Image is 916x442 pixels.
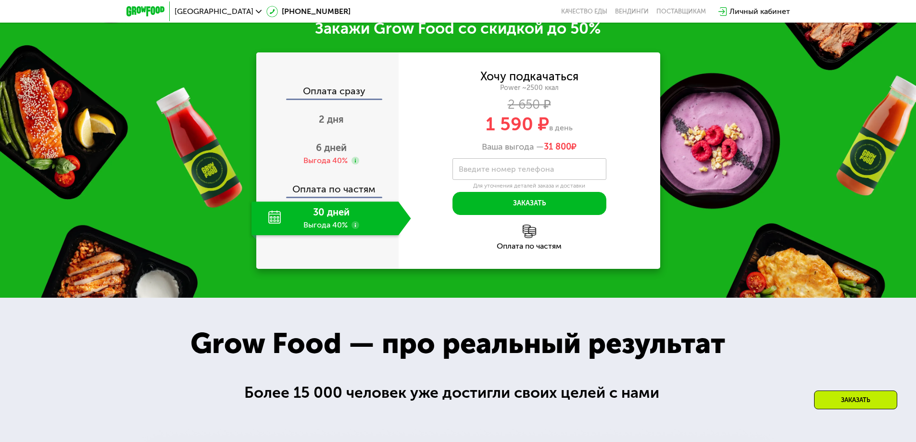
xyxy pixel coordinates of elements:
[316,142,347,153] span: 6 дней
[399,84,660,92] div: Power ~2500 ккал
[544,141,571,152] span: 31 800
[549,123,573,132] span: в день
[523,225,536,238] img: l6xcnZfty9opOoJh.png
[486,113,549,135] span: 1 590 ₽
[169,322,746,365] div: Grow Food — про реальный результат
[615,8,649,15] a: Вендинги
[257,175,399,197] div: Оплата по частям
[244,381,672,404] div: Более 15 000 человек уже достигли своих целей с нами
[729,6,790,17] div: Личный кабинет
[452,192,606,215] button: Заказать
[303,155,348,166] div: Выгода 40%
[459,166,554,172] label: Введите номер телефона
[561,8,607,15] a: Качество еды
[399,100,660,110] div: 2 650 ₽
[814,391,897,409] div: Заказать
[480,71,578,82] div: Хочу подкачаться
[319,114,344,125] span: 2 дня
[257,86,399,99] div: Оплата сразу
[452,182,606,190] div: Для уточнения деталей заказа и доставки
[656,8,706,15] div: поставщикам
[399,142,660,152] div: Ваша выгода —
[175,8,253,15] span: [GEOGRAPHIC_DATA]
[544,142,577,152] span: ₽
[266,6,351,17] a: [PHONE_NUMBER]
[399,242,660,250] div: Оплата по частям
